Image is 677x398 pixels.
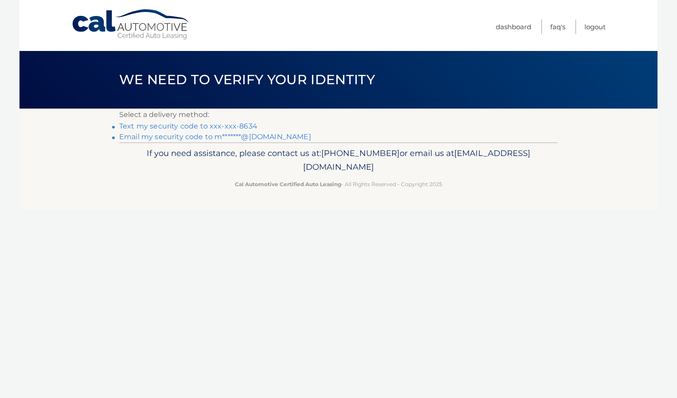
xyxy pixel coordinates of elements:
[119,133,311,141] a: Email my security code to m*******@[DOMAIN_NAME]
[321,148,400,158] span: [PHONE_NUMBER]
[496,20,531,34] a: Dashboard
[119,122,257,130] a: Text my security code to xxx-xxx-8634
[125,146,552,175] p: If you need assistance, please contact us at: or email us at
[71,9,191,40] a: Cal Automotive
[119,109,558,121] p: Select a delivery method:
[119,71,375,88] span: We need to verify your identity
[584,20,606,34] a: Logout
[235,181,341,187] strong: Cal Automotive Certified Auto Leasing
[125,179,552,189] p: - All Rights Reserved - Copyright 2025
[550,20,565,34] a: FAQ's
